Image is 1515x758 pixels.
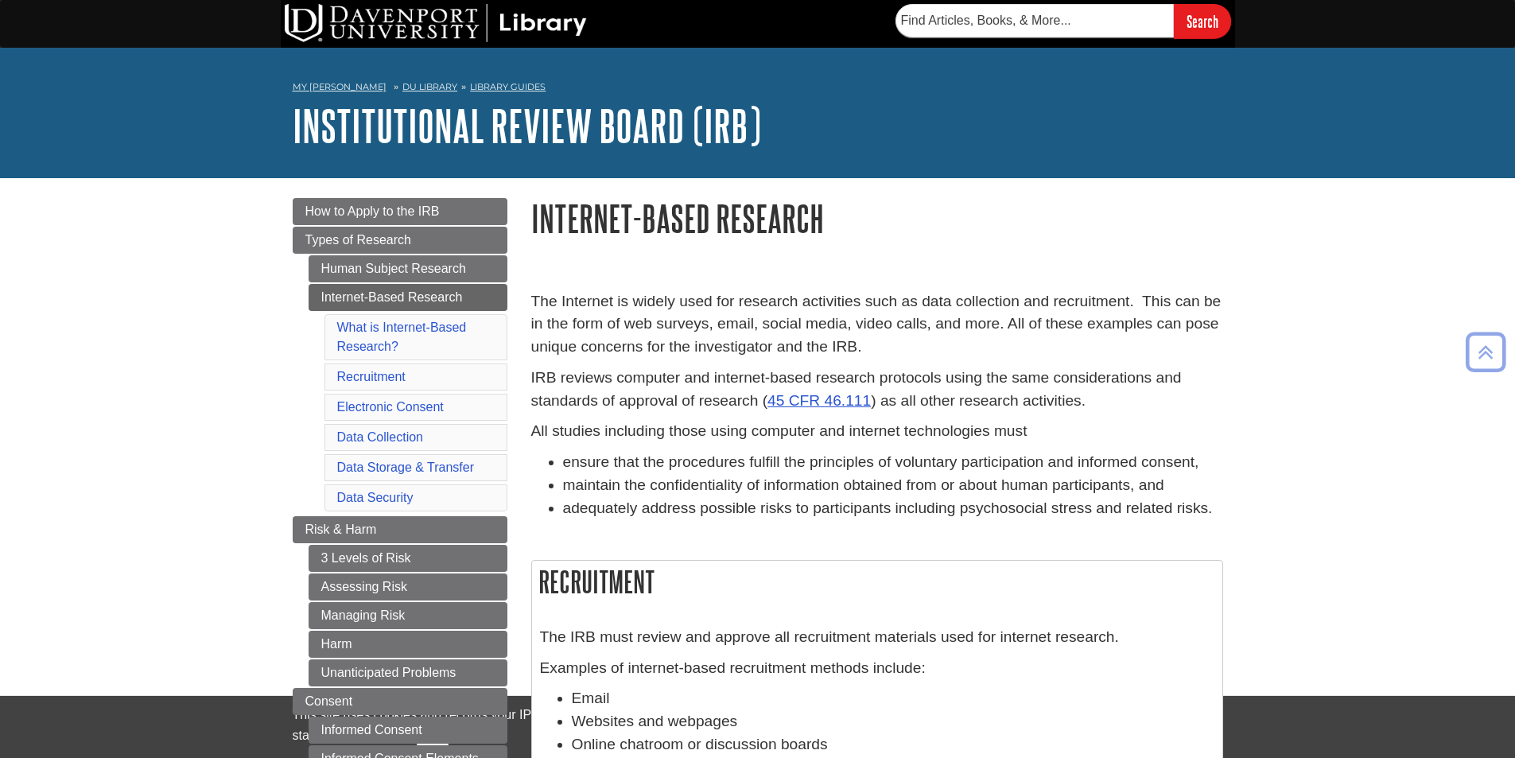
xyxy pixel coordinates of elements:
li: maintain the confidentiality of information obtained from or about human participants, and [563,474,1223,497]
a: DU Library [402,81,457,92]
a: 3 Levels of Risk [309,545,507,572]
a: Consent [293,688,507,715]
li: Online chatroom or discussion boards [572,733,1214,756]
p: The IRB must review and approve all recruitment materials used for internet research. [540,626,1214,649]
input: Search [1174,4,1231,38]
a: Electronic Consent [337,400,444,414]
a: Human Subject Research [309,255,507,282]
a: Recruitment [337,370,406,383]
p: IRB reviews computer and internet-based research protocols using the same considerations and stan... [531,367,1223,413]
span: How to Apply to the IRB [305,204,440,218]
a: Risk & Harm [293,516,507,543]
a: My [PERSON_NAME] [293,80,387,94]
p: Examples of internet-based recruitment methods include: [540,657,1214,680]
a: Internet-Based Research [309,284,507,311]
img: DU Library [285,4,587,42]
li: Email [572,687,1214,710]
span: Types of Research [305,233,411,247]
li: ensure that the procedures fulfill the principles of voluntary participation and informed consent, [563,451,1223,474]
h1: Internet-Based Research [531,198,1223,239]
a: Data Collection [337,430,424,444]
a: Institutional Review Board (IRB) [293,101,761,150]
input: Find Articles, Books, & More... [895,4,1174,37]
li: Websites and webpages [572,710,1214,733]
a: Assessing Risk [309,573,507,601]
a: Harm [309,631,507,658]
a: Types of Research [293,227,507,254]
h2: Recruitment [532,561,1222,603]
p: The Internet is widely used for research activities such as data collection and recruitment. This... [531,290,1223,359]
a: Data Security [337,491,414,504]
a: Unanticipated Problems [309,659,507,686]
a: Library Guides [470,81,546,92]
span: Consent [305,694,353,708]
a: What is Internet-Based Research? [337,321,467,353]
a: Back to Top [1460,341,1511,363]
a: 45 CFR 46.111 [767,392,871,409]
form: Searches DU Library's articles, books, and more [895,4,1231,38]
li: adequately address possible risks to participants including psychosocial stress and related risks. [563,497,1223,520]
p: All studies including those using computer and internet technologies must [531,420,1223,443]
a: How to Apply to the IRB [293,198,507,225]
a: Informed Consent [309,717,507,744]
a: Data Storage & Transfer [337,461,475,474]
a: Managing Risk [309,602,507,629]
span: Risk & Harm [305,523,377,536]
nav: breadcrumb [293,76,1223,102]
